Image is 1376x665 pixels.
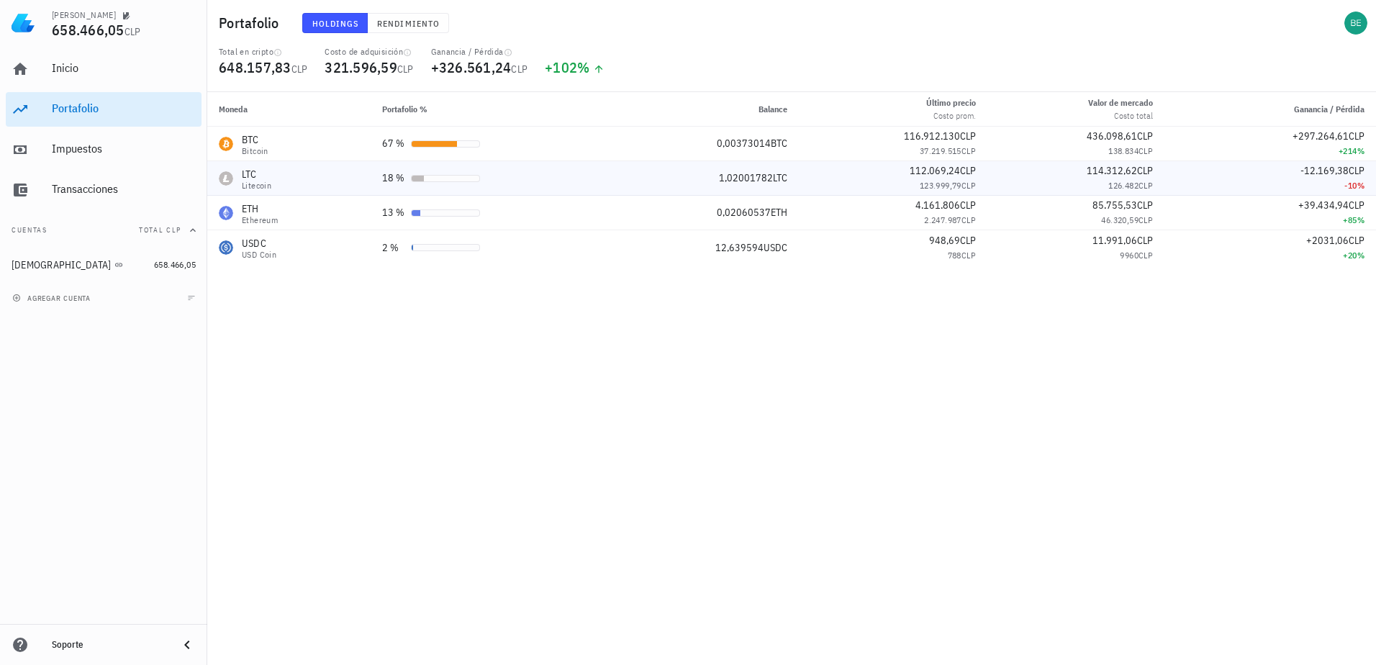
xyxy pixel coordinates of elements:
div: BTC-icon [219,137,233,151]
div: USDC-icon [219,240,233,255]
span: CLP [125,25,141,38]
div: Último precio [926,96,976,109]
span: CLP [1349,234,1364,247]
span: 85.755,53 [1092,199,1137,212]
span: 948,69 [929,234,960,247]
th: Moneda [207,92,371,127]
span: % [1357,250,1364,261]
span: Moneda [219,104,248,114]
a: Inicio [6,52,202,86]
span: 648.157,83 [219,58,291,77]
span: 0,02060537 [717,206,771,219]
span: CLP [961,180,976,191]
h1: Portafolio [219,12,285,35]
span: Total CLP [139,225,181,235]
div: Bitcoin [242,147,268,155]
a: Impuestos [6,132,202,167]
span: 116.912.130 [904,130,960,142]
span: 1,02001782 [719,171,773,184]
div: +102 [545,60,605,75]
div: USDC [242,236,276,250]
span: 114.312,62 [1087,164,1137,177]
div: ETH [242,202,278,216]
span: CLP [1137,234,1153,247]
span: CLP [1349,199,1364,212]
span: +326.561,24 [431,58,512,77]
div: Impuestos [52,142,196,155]
span: 11.991,06 [1092,234,1137,247]
span: +2031,06 [1306,234,1349,247]
span: CLP [1137,199,1153,212]
span: 321.596,59 [325,58,397,77]
span: 658.466,05 [52,20,125,40]
span: 37.219.515 [920,145,961,156]
span: % [1357,180,1364,191]
span: CLP [961,145,976,156]
span: 9960 [1120,250,1139,261]
th: Portafolio %: Sin ordenar. Pulse para ordenar de forma ascendente. [371,92,610,127]
span: CLP [1349,164,1364,177]
div: 13 % [382,205,405,220]
div: -10 [1176,178,1364,193]
div: +214 [1176,144,1364,158]
button: CuentasTotal CLP [6,213,202,248]
span: 788 [948,250,961,261]
span: CLP [960,164,976,177]
div: 18 % [382,171,405,186]
span: CLP [1139,250,1153,261]
div: Litecoin [242,181,271,190]
div: Soporte [52,639,167,651]
span: % [577,58,589,77]
th: Balance: Sin ordenar. Pulse para ordenar de forma ascendente. [610,92,799,127]
span: CLP [511,63,528,76]
span: Holdings [312,18,359,29]
div: BTC [242,132,268,147]
span: CLP [960,199,976,212]
div: Ganancia / Pérdida [431,46,528,58]
span: 46.320,59 [1101,214,1139,225]
span: CLP [397,63,414,76]
span: 12,639594 [715,241,764,254]
span: Rendimiento [376,18,440,29]
button: Holdings [302,13,368,33]
span: 0,00373014 [717,137,771,150]
span: 4.161.806 [915,199,960,212]
span: -12.169,38 [1300,164,1349,177]
span: CLP [960,130,976,142]
div: [PERSON_NAME] [52,9,116,21]
div: +20 [1176,248,1364,263]
span: agregar cuenta [15,294,91,303]
div: Portafolio [52,101,196,115]
span: % [1357,145,1364,156]
span: BTC [771,137,787,150]
span: CLP [1349,130,1364,142]
span: CLP [291,63,308,76]
div: LTC [242,167,271,181]
div: LTC-icon [219,171,233,186]
span: CLP [1139,145,1153,156]
div: +85 [1176,213,1364,227]
a: [DEMOGRAPHIC_DATA] 658.466,05 [6,248,202,282]
span: +39.434,94 [1298,199,1349,212]
span: 436.098,61 [1087,130,1137,142]
div: Transacciones [52,182,196,196]
span: CLP [1139,214,1153,225]
a: Portafolio [6,92,202,127]
span: USDC [764,241,787,254]
div: avatar [1344,12,1367,35]
a: Transacciones [6,173,202,207]
div: Valor de mercado [1088,96,1153,109]
div: [DEMOGRAPHIC_DATA] [12,259,112,271]
span: CLP [1137,130,1153,142]
div: USD Coin [242,250,276,259]
span: % [1357,214,1364,225]
span: 126.482 [1108,180,1139,191]
span: CLP [961,214,976,225]
div: 2 % [382,240,405,255]
span: 112.069,24 [910,164,960,177]
div: Costo prom. [926,109,976,122]
button: agregar cuenta [9,291,97,305]
div: Inicio [52,61,196,75]
span: CLP [1137,164,1153,177]
span: Balance [759,104,787,114]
